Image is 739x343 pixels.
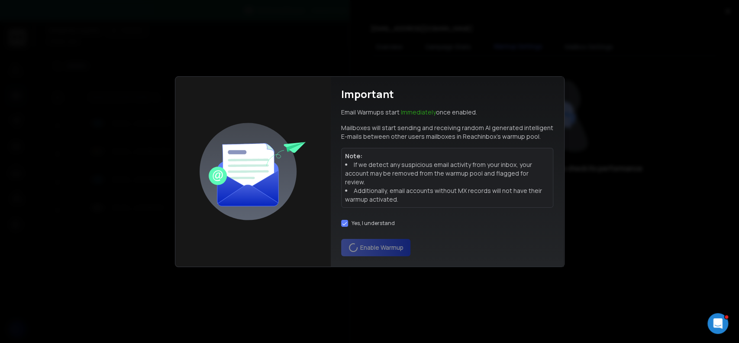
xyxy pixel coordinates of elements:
[345,152,550,160] p: Note:
[707,313,728,334] iframe: Intercom live chat
[341,108,477,117] p: Email Warmups start once enabled.
[352,220,395,227] label: Yes, I understand
[341,87,394,101] h1: Important
[401,108,436,116] span: Immediately
[345,186,550,204] li: Additionally, email accounts without MX records will not have their warmup activated.
[341,124,554,141] p: Mailboxes will start sending and receiving random AI generated intelligent E-mails between other ...
[345,160,550,186] li: If we detect any suspicious email activity from your inbox, your account may be removed from the ...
